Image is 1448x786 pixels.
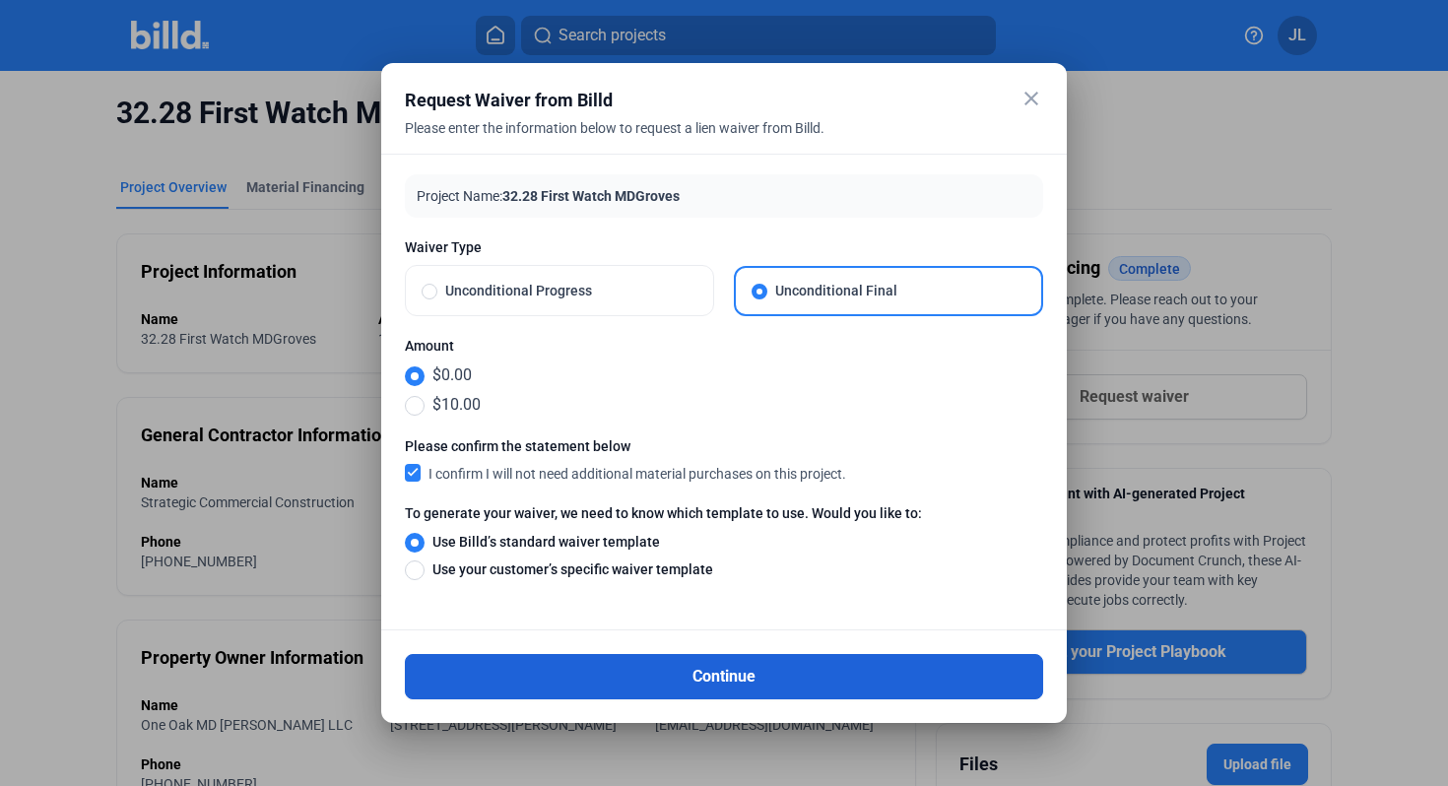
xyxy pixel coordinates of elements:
[405,118,994,162] div: Please enter the information below to request a lien waiver from Billd.
[405,654,1043,699] button: Continue
[437,281,697,300] span: Unconditional Progress
[425,363,472,387] span: $0.00
[502,188,680,204] span: 32.28 First Watch MDGroves
[1020,87,1043,110] mat-icon: close
[425,559,713,579] span: Use your customer’s specific waiver template
[405,503,1043,531] label: To generate your waiver, we need to know which template to use. Would you like to:
[405,436,846,456] mat-label: Please confirm the statement below
[425,532,660,552] span: Use Billd’s standard waiver template
[405,237,1043,257] span: Waiver Type
[425,393,481,417] span: $10.00
[405,336,1043,363] label: Amount
[428,464,846,484] span: I confirm I will not need additional material purchases on this project.
[767,281,1025,300] span: Unconditional Final
[417,188,502,204] span: Project Name:
[405,87,994,114] div: Request Waiver from Billd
